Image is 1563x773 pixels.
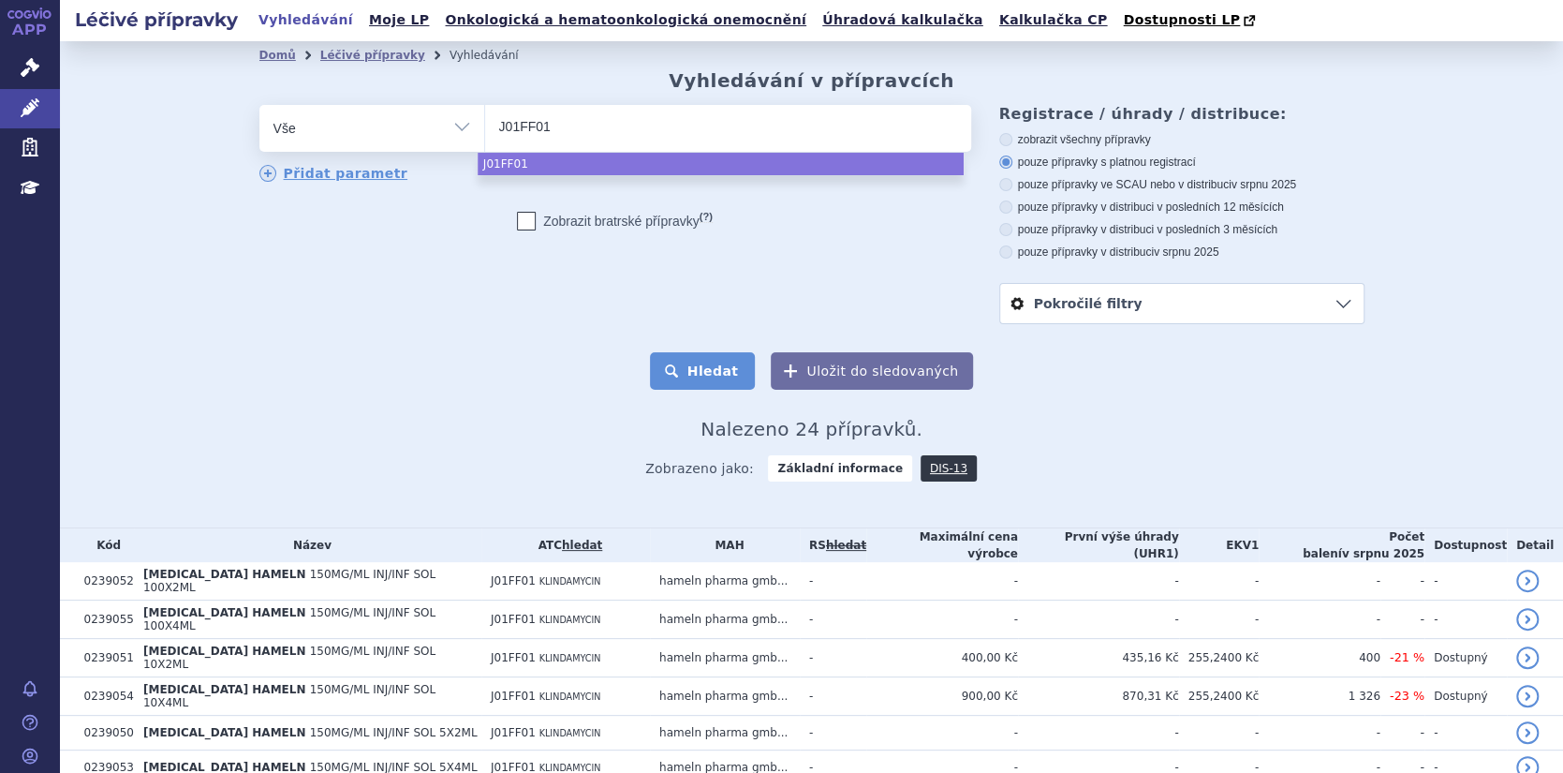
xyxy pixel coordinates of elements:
span: v srpnu 2025 [1342,547,1424,560]
td: - [1259,562,1380,601]
abbr: (?) [700,211,713,223]
th: Kód [74,528,133,562]
td: - [1018,601,1179,639]
label: pouze přípravky v distribuci v posledních 3 měsících [999,222,1364,237]
h3: Registrace / úhrady / distribuce: [999,105,1364,123]
label: Zobrazit bratrské přípravky [517,212,713,230]
td: 0239052 [74,562,133,601]
label: zobrazit všechny přípravky [999,132,1364,147]
li: Vyhledávání [450,41,543,69]
span: Zobrazeno jako: [645,455,754,482]
th: RS [800,528,866,562]
td: - [800,601,866,639]
td: 870,31 Kč [1018,677,1179,716]
th: MAH [650,528,800,562]
a: hledat [562,539,602,552]
td: - [866,716,1018,751]
span: KLINDAMYCIN [539,653,601,663]
button: Uložit do sledovaných [771,352,973,390]
th: Název [134,528,481,562]
a: Úhradová kalkulačka [817,7,989,33]
a: Onkologická a hematoonkologická onemocnění [439,7,812,33]
li: J01FF01 [478,153,964,175]
a: detail [1516,685,1539,707]
th: ATC [481,528,650,562]
td: - [800,716,866,751]
td: - [1018,562,1179,601]
span: 150MG/ML INJ/INF SOL 100X2ML [143,568,435,594]
a: detail [1516,570,1539,592]
td: - [1424,716,1507,751]
a: DIS-13 [921,455,977,482]
strong: Základní informace [768,455,912,482]
td: 255,2400 Kč [1179,677,1260,716]
td: hameln pharma gmb... [650,562,800,601]
a: Léčivé přípravky [320,49,425,62]
td: - [1424,601,1507,639]
span: KLINDAMYCIN [539,728,601,738]
td: - [800,562,866,601]
td: - [1018,716,1179,751]
span: Dostupnosti LP [1123,12,1240,27]
td: Dostupný [1424,639,1507,677]
span: J01FF01 [491,726,536,739]
span: KLINDAMYCIN [539,763,601,773]
td: - [1179,716,1260,751]
a: vyhledávání neobsahuje žádnou platnou referenční skupinu [826,539,866,552]
td: 400 [1259,639,1380,677]
span: -21 % [1390,650,1424,664]
label: pouze přípravky ve SCAU nebo v distribuci [999,177,1364,192]
td: 400,00 Kč [866,639,1018,677]
td: - [866,562,1018,601]
span: J01FF01 [491,574,536,587]
span: v srpnu 2025 [1231,178,1296,191]
a: Dostupnosti LP [1117,7,1264,34]
td: 0239050 [74,716,133,751]
label: pouze přípravky v distribuci v posledních 12 měsících [999,200,1364,215]
span: 150MG/ML INJ/INF SOL 5X2ML [310,726,478,739]
td: - [800,639,866,677]
td: - [1380,562,1424,601]
a: Pokročilé filtry [1000,284,1364,323]
td: 1 326 [1259,677,1380,716]
td: Dostupný [1424,677,1507,716]
td: - [1259,716,1380,751]
span: [MEDICAL_DATA] HAMELN [143,726,305,739]
td: hameln pharma gmb... [650,601,800,639]
span: KLINDAMYCIN [539,615,601,625]
a: detail [1516,608,1539,631]
td: - [1179,601,1260,639]
span: J01FF01 [491,613,536,626]
td: - [1259,601,1380,639]
td: 0239054 [74,677,133,716]
label: pouze přípravky v distribuci [999,245,1364,260]
del: hledat [826,539,866,552]
td: hameln pharma gmb... [650,716,800,751]
span: KLINDAMYCIN [539,691,601,702]
span: J01FF01 [491,651,536,664]
a: Přidat parametr [259,165,408,182]
span: 150MG/ML INJ/INF SOL 10X2ML [143,645,435,671]
td: 900,00 Kč [866,677,1018,716]
span: J01FF01 [491,690,536,703]
h2: Léčivé přípravky [60,7,253,33]
td: - [1424,562,1507,601]
td: 435,16 Kč [1018,639,1179,677]
span: v srpnu 2025 [1154,245,1218,259]
span: [MEDICAL_DATA] HAMELN [143,606,305,619]
span: KLINDAMYCIN [539,576,601,587]
span: 150MG/ML INJ/INF SOL 10X4ML [143,683,435,709]
td: 255,2400 Kč [1179,639,1260,677]
span: [MEDICAL_DATA] HAMELN [143,645,305,658]
a: Domů [259,49,296,62]
h2: Vyhledávání v přípravcích [669,69,954,92]
span: 150MG/ML INJ/INF SOL 100X4ML [143,606,435,632]
th: Detail [1507,528,1563,562]
th: Maximální cena výrobce [866,528,1018,562]
a: detail [1516,647,1539,669]
a: detail [1516,721,1539,744]
span: [MEDICAL_DATA] HAMELN [143,683,305,696]
th: První výše úhrady (UHR1) [1018,528,1179,562]
td: - [1380,601,1424,639]
a: Kalkulačka CP [994,7,1113,33]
